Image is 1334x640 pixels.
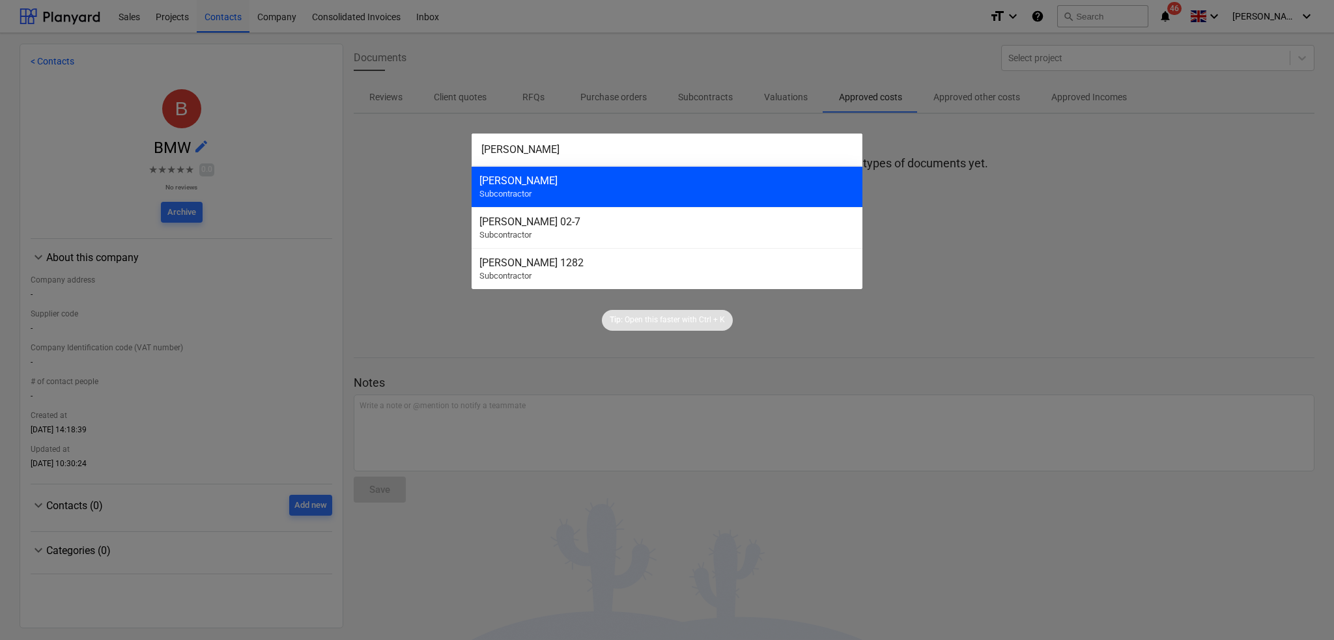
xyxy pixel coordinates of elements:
[610,314,623,326] p: Tip:
[479,216,855,228] div: [PERSON_NAME] 02-7
[479,174,855,187] div: [PERSON_NAME]
[472,207,862,248] div: [PERSON_NAME] 02-7Subcontractor
[479,230,532,240] span: Subcontractor
[472,133,862,166] input: Search for projects, line-items, subcontracts, valuations, subcontractors...
[479,271,532,281] span: Subcontractor
[472,248,862,289] div: [PERSON_NAME] 1282Subcontractor
[699,314,725,326] p: Ctrl + K
[479,189,532,199] span: Subcontractor
[1269,577,1334,640] iframe: Chat Widget
[625,314,697,326] p: Open this faster with
[472,166,862,207] div: [PERSON_NAME]Subcontractor
[1269,577,1334,640] div: Chatt-widget
[602,310,733,331] div: Tip:Open this faster withCtrl + K
[479,257,855,269] div: [PERSON_NAME] 1282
